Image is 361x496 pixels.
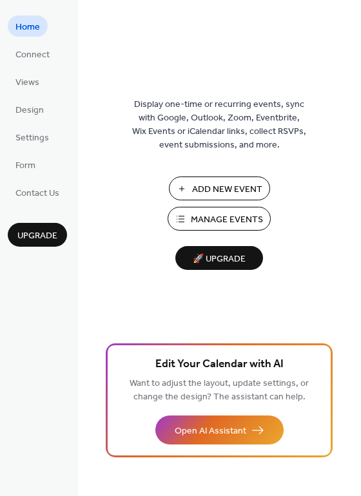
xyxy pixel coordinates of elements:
[175,246,263,270] button: 🚀 Upgrade
[15,76,39,90] span: Views
[17,229,57,243] span: Upgrade
[8,154,43,175] a: Form
[15,131,49,145] span: Settings
[155,415,284,444] button: Open AI Assistant
[8,71,47,92] a: Views
[130,375,309,406] span: Want to adjust the layout, update settings, or change the design? The assistant can help.
[191,213,263,227] span: Manage Events
[8,15,48,37] a: Home
[15,21,40,34] span: Home
[8,43,57,64] a: Connect
[175,424,246,438] span: Open AI Assistant
[8,126,57,148] a: Settings
[132,98,306,152] span: Display one-time or recurring events, sync with Google, Outlook, Zoom, Eventbrite, Wix Events or ...
[8,99,52,120] a: Design
[8,182,67,203] a: Contact Us
[15,48,50,62] span: Connect
[15,104,44,117] span: Design
[168,207,271,231] button: Manage Events
[192,183,262,196] span: Add New Event
[15,159,35,173] span: Form
[8,223,67,247] button: Upgrade
[183,251,255,268] span: 🚀 Upgrade
[169,176,270,200] button: Add New Event
[15,187,59,200] span: Contact Us
[155,356,284,374] span: Edit Your Calendar with AI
